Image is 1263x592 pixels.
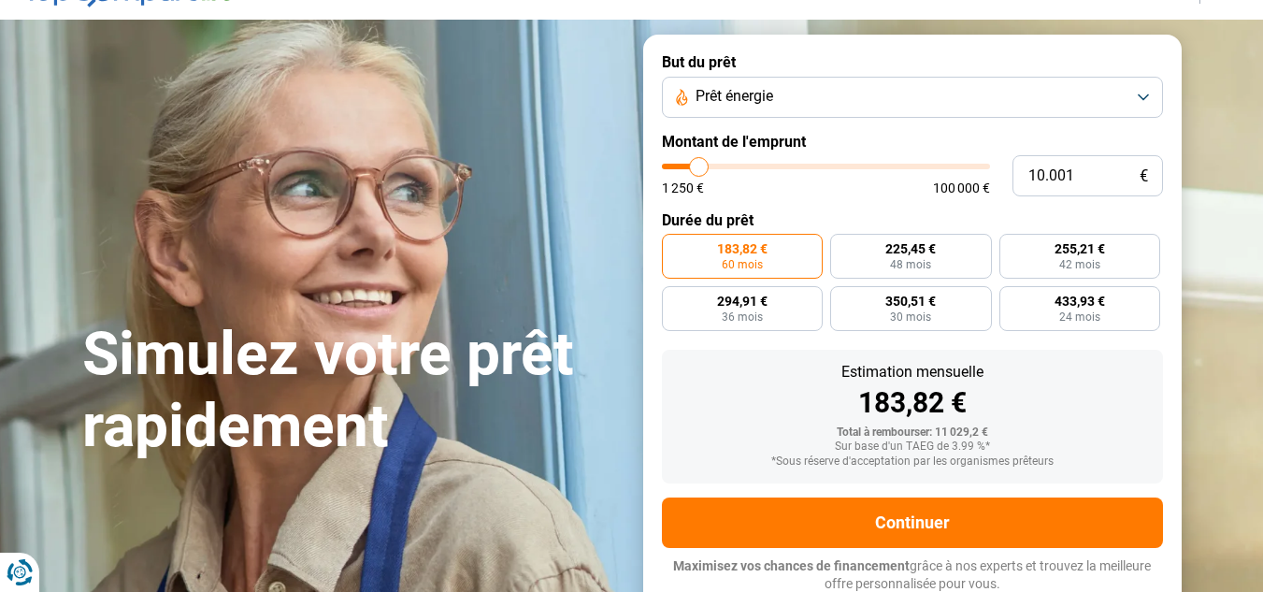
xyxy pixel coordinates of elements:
[722,259,763,270] span: 60 mois
[890,311,931,323] span: 30 mois
[1059,259,1100,270] span: 42 mois
[662,53,1163,71] label: But du prêt
[677,440,1148,454] div: Sur base d'un TAEG de 3.99 %*
[1140,168,1148,184] span: €
[677,426,1148,440] div: Total à rembourser: 11 029,2 €
[662,498,1163,548] button: Continuer
[662,77,1163,118] button: Prêt énergie
[717,295,768,308] span: 294,91 €
[933,181,990,195] span: 100 000 €
[885,242,936,255] span: 225,45 €
[677,389,1148,417] div: 183,82 €
[1055,242,1105,255] span: 255,21 €
[890,259,931,270] span: 48 mois
[1055,295,1105,308] span: 433,93 €
[1059,311,1100,323] span: 24 mois
[662,181,704,195] span: 1 250 €
[722,311,763,323] span: 36 mois
[717,242,768,255] span: 183,82 €
[885,295,936,308] span: 350,51 €
[662,211,1163,229] label: Durée du prêt
[677,365,1148,380] div: Estimation mensuelle
[677,455,1148,469] div: *Sous réserve d'acceptation par les organismes prêteurs
[82,319,621,463] h1: Simulez votre prêt rapidement
[673,558,910,573] span: Maximisez vos chances de financement
[662,133,1163,151] label: Montant de l'emprunt
[696,86,773,107] span: Prêt énergie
